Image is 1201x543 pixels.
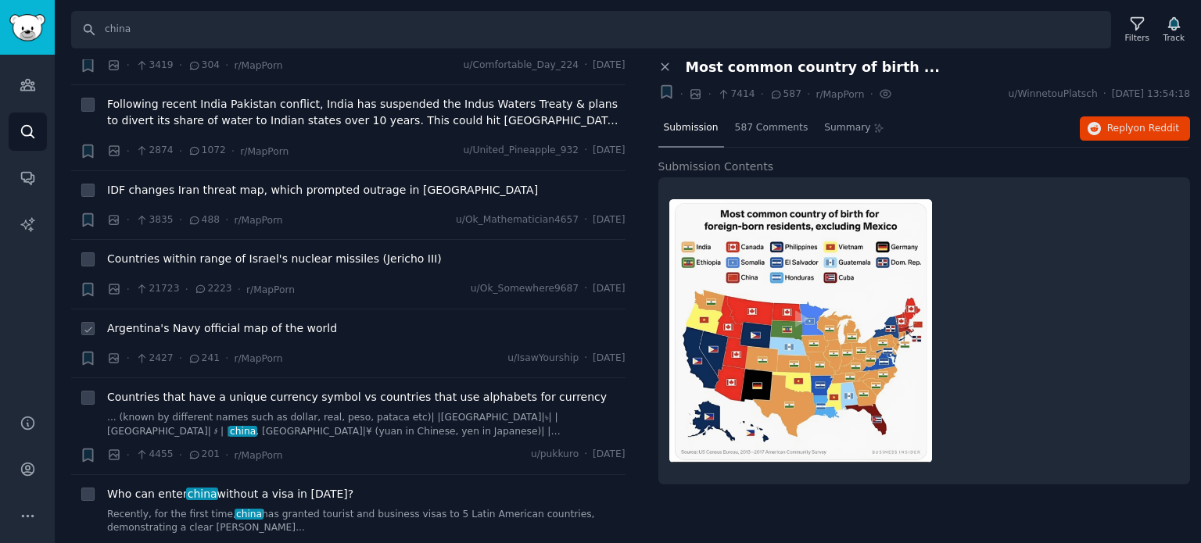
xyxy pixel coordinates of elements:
span: · [584,213,587,227]
span: · [1103,88,1106,102]
span: · [584,352,587,366]
span: · [708,86,711,102]
span: · [225,447,228,463]
span: u/United_Pineapple_932 [464,144,579,158]
span: · [680,86,683,102]
span: Submission [664,121,719,135]
span: · [179,57,182,73]
span: · [869,86,873,102]
span: · [584,59,587,73]
a: Recently, for the first time,chinahas granted tourist and business visas to 5 Latin American coun... [107,508,626,535]
span: · [185,281,188,298]
span: u/pukkuro [531,448,579,462]
span: · [127,57,130,73]
span: · [231,143,235,159]
span: [DATE] [593,448,625,462]
a: Countries within range of Israel's nuclear missiles (Jericho III) [107,251,442,267]
span: 304 [188,59,220,73]
span: · [584,448,587,462]
span: china [235,509,264,520]
div: Track [1163,32,1185,43]
span: [DATE] 13:54:18 [1112,88,1190,102]
div: Filters [1125,32,1149,43]
span: china [228,426,257,437]
button: Track [1158,13,1190,46]
span: r/MapPorn [234,450,282,461]
span: · [584,144,587,158]
span: r/MapPorn [816,89,864,100]
span: 488 [188,213,220,227]
span: 587 [769,88,801,102]
span: 201 [188,448,220,462]
span: 2427 [135,352,174,366]
span: · [238,281,241,298]
span: Submission Contents [658,159,774,175]
span: 1072 [188,144,226,158]
span: u/Comfortable_Day_224 [464,59,579,73]
span: · [179,350,182,366]
span: 4455 [135,448,174,462]
span: Who can enter without a visa in [DATE]? [107,486,353,502]
span: · [761,86,764,102]
span: 3419 [135,59,174,73]
span: · [225,350,228,366]
span: u/Ok_Somewhere9687 [471,282,579,296]
span: [DATE] [593,352,625,366]
img: Most common country of birth ... [669,199,932,463]
span: Summary [824,121,870,135]
span: u/IsawYourship [507,352,579,366]
span: 3835 [135,213,174,227]
span: r/MapPorn [234,353,282,364]
input: Search Keyword [71,11,1111,48]
span: r/MapPorn [240,146,289,157]
span: r/MapPorn [234,60,282,71]
button: Replyon Reddit [1080,116,1190,141]
span: Reply [1107,122,1179,136]
span: [DATE] [593,213,625,227]
span: [DATE] [593,144,625,158]
span: [DATE] [593,282,625,296]
span: · [179,212,182,228]
span: · [127,447,130,463]
span: u/Ok_Mathematician4657 [456,213,579,227]
a: ... (known by different names such as dollar, real, peso, pataca etc)| |[GEOGRAPHIC_DATA]|৳| |[GE... [107,411,626,438]
span: r/MapPorn [246,284,295,295]
span: [DATE] [593,59,625,73]
span: 2874 [135,144,174,158]
span: china [186,488,218,500]
span: · [127,143,130,159]
span: · [584,282,587,296]
a: Argentina's Navy official map of the world [107,320,337,337]
span: 21723 [135,282,179,296]
span: 7414 [717,88,755,102]
span: Most common country of birth ... [686,59,940,76]
span: · [127,212,130,228]
span: · [127,281,130,298]
span: · [127,350,130,366]
span: 241 [188,352,220,366]
a: Who can enterchinawithout a visa in [DATE]? [107,486,353,502]
a: Countries that have a unique currency symbol vs countries that use alphabets for currency [107,389,607,405]
span: · [807,86,810,102]
span: 2223 [194,282,232,296]
span: 587 Comments [735,121,808,135]
span: · [179,143,182,159]
a: IDF changes Iran threat map, which prompted outrage in [GEOGRAPHIC_DATA] [107,182,538,198]
span: u/WinnetouPlatsch [1009,88,1098,102]
span: on Reddit [1134,123,1179,134]
span: · [225,57,228,73]
span: · [225,212,228,228]
a: Following recent India Pakistan conflict, India has suspended the Indus Waters Treaty & plans to ... [107,96,626,129]
span: · [179,447,182,463]
img: GummySearch logo [9,14,45,41]
span: r/MapPorn [234,215,282,226]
